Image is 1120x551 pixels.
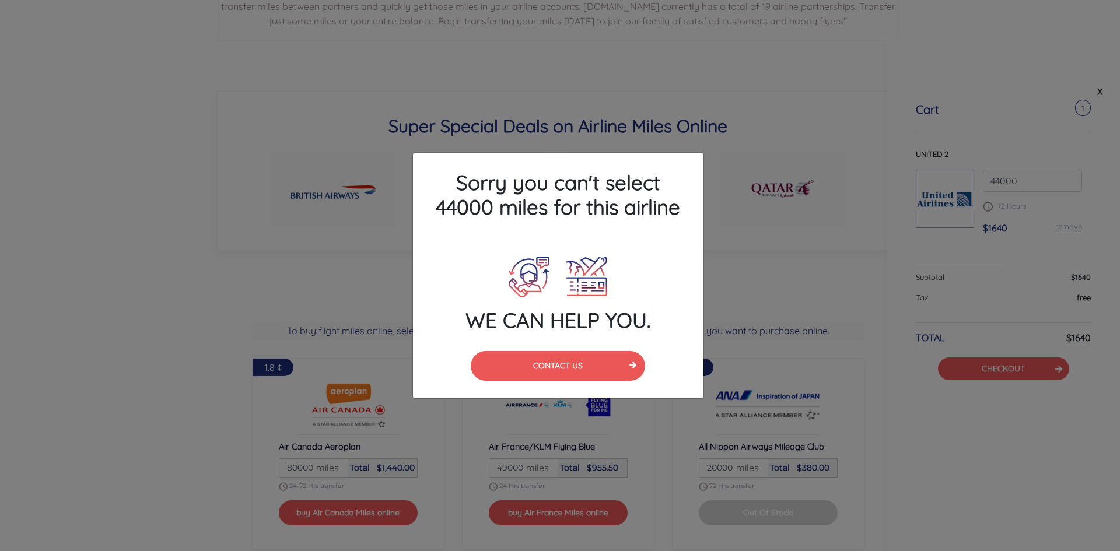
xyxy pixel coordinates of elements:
a: CONTACT US [471,359,645,371]
button: CONTACT US [471,351,645,381]
h4: WE CAN HELP YOU. [413,308,703,332]
img: Call [509,257,549,297]
img: Plane Ticket [566,257,607,297]
h4: Sorry you can't select 44000 miles for this airline [413,153,703,237]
